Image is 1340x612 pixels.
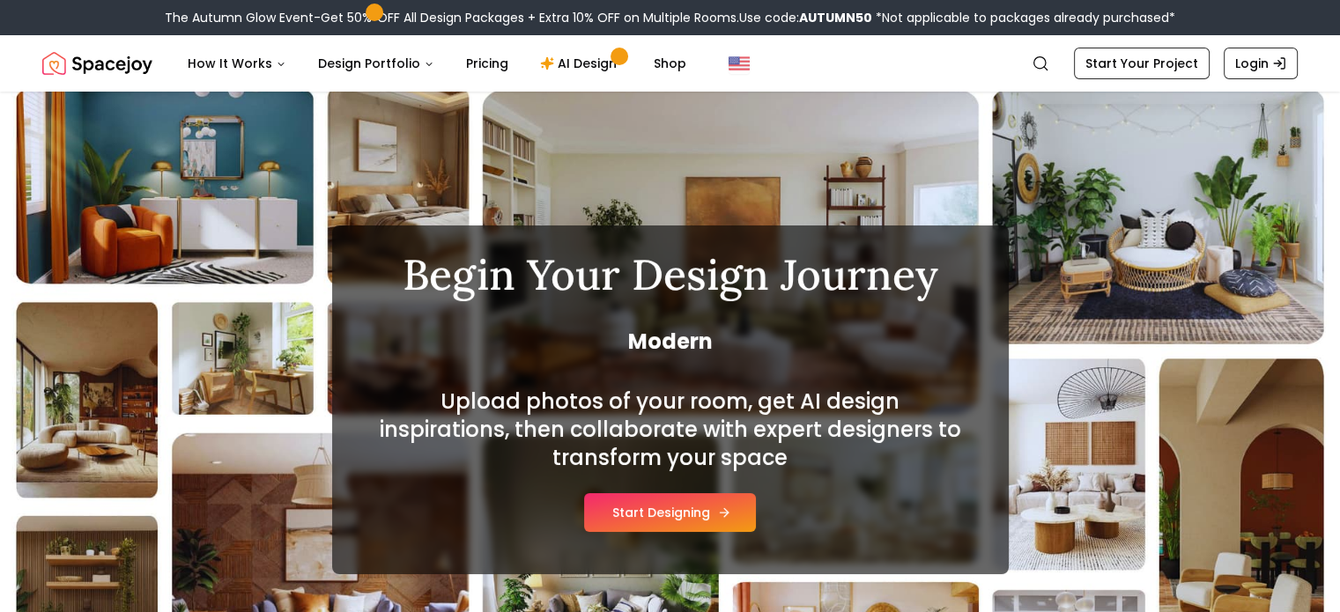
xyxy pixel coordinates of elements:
a: Pricing [452,46,522,81]
span: *Not applicable to packages already purchased* [872,9,1175,26]
nav: Global [42,35,1298,92]
span: Modern [374,328,966,356]
nav: Main [174,46,700,81]
b: AUTUMN50 [799,9,872,26]
div: The Autumn Glow Event-Get 50% OFF All Design Packages + Extra 10% OFF on Multiple Rooms. [165,9,1175,26]
button: Start Designing [584,493,756,532]
a: Spacejoy [42,46,152,81]
button: Design Portfolio [304,46,448,81]
button: How It Works [174,46,300,81]
span: Use code: [739,9,872,26]
img: United States [729,53,750,74]
a: Shop [640,46,700,81]
a: Login [1224,48,1298,79]
a: AI Design [526,46,636,81]
h1: Begin Your Design Journey [374,254,966,296]
img: Spacejoy Logo [42,46,152,81]
h2: Upload photos of your room, get AI design inspirations, then collaborate with expert designers to... [374,387,966,472]
a: Start Your Project [1074,48,1210,79]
